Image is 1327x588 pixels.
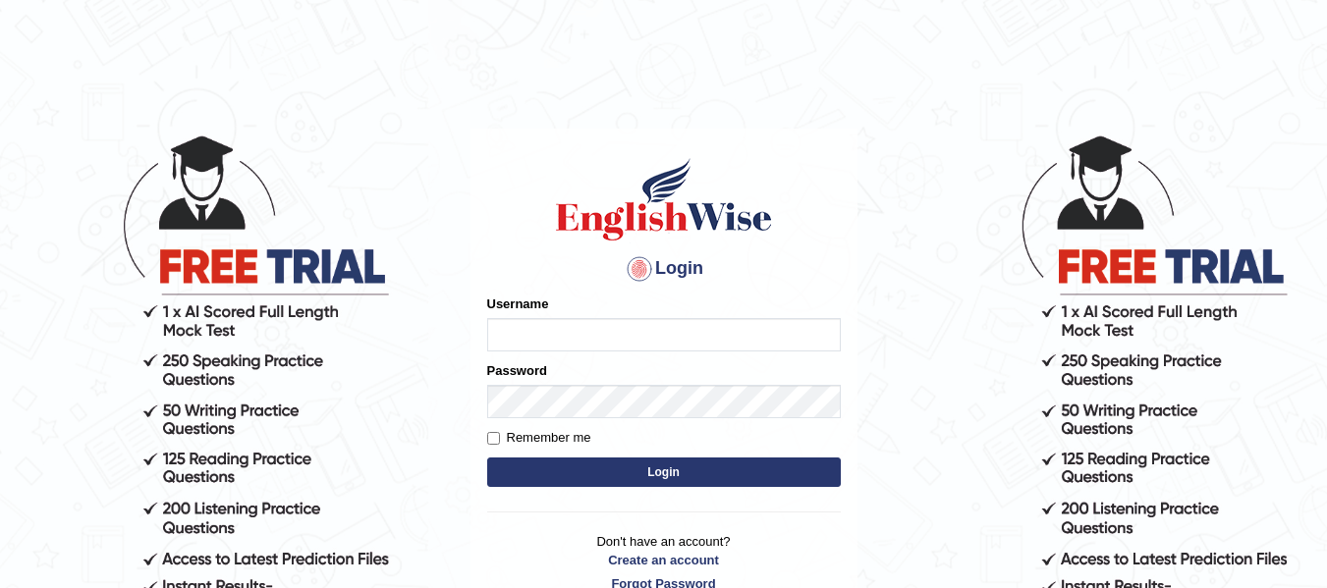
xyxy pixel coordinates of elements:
a: Create an account [487,551,841,569]
label: Password [487,361,547,380]
button: Login [487,457,841,487]
label: Remember me [487,428,591,448]
label: Username [487,294,549,313]
img: Logo of English Wise sign in for intelligent practice with AI [552,155,776,243]
h4: Login [487,253,841,285]
input: Remember me [487,432,500,445]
